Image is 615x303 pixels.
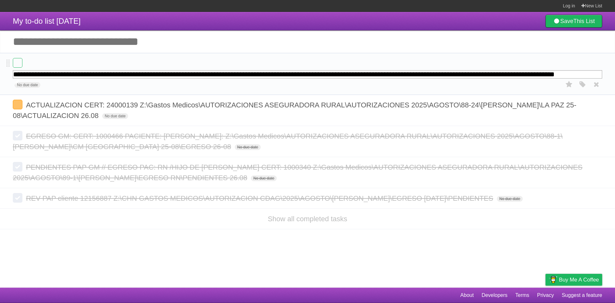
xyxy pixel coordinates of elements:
label: Done [13,131,22,140]
a: About [460,289,474,301]
a: Developers [481,289,507,301]
a: SaveThis List [545,15,602,28]
a: Suggest a feature [562,289,602,301]
span: No due date [235,144,261,150]
a: Terms [515,289,529,301]
span: EGRESO GM: CERT: 1000466 PACIENTE: [PERSON_NAME]: Z:\Gastos Medicos\AUTORIZACIONES ASEGURADORA RU... [13,132,562,151]
b: This List [573,18,595,24]
span: Buy me a coffee [559,274,599,285]
span: REV PAP cliente 12156887 Z:\CHN GASTOS MEDICOS\AUTORIZACION CDAG\2025\AGOSTO\[PERSON_NAME]\EGRESO... [26,194,495,202]
a: Show all completed tasks [268,215,347,223]
span: My to-do list [DATE] [13,17,81,25]
span: No due date [251,175,277,181]
label: Done [13,193,22,203]
label: Star task [563,79,575,90]
label: Done [13,100,22,109]
a: Buy me a coffee [545,274,602,286]
span: PENDIENTES PAP GM // EGRESO PAC: RN /HIJO DE [PERSON_NAME] CERT: 1000340 Z:\Gastos Medicos\AUTORI... [13,163,582,182]
span: No due date [14,82,40,88]
label: Done [13,58,22,68]
span: No due date [102,113,128,119]
span: No due date [497,196,523,202]
label: Done [13,162,22,172]
img: Buy me a coffee [549,274,557,285]
a: Privacy [537,289,554,301]
span: ACTUALIZACION CERT: 24000139 Z:\Gastos Medicos\AUTORIZACIONES ASEGURADORA RURAL\AUTORIZACIONES 20... [13,101,576,120]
